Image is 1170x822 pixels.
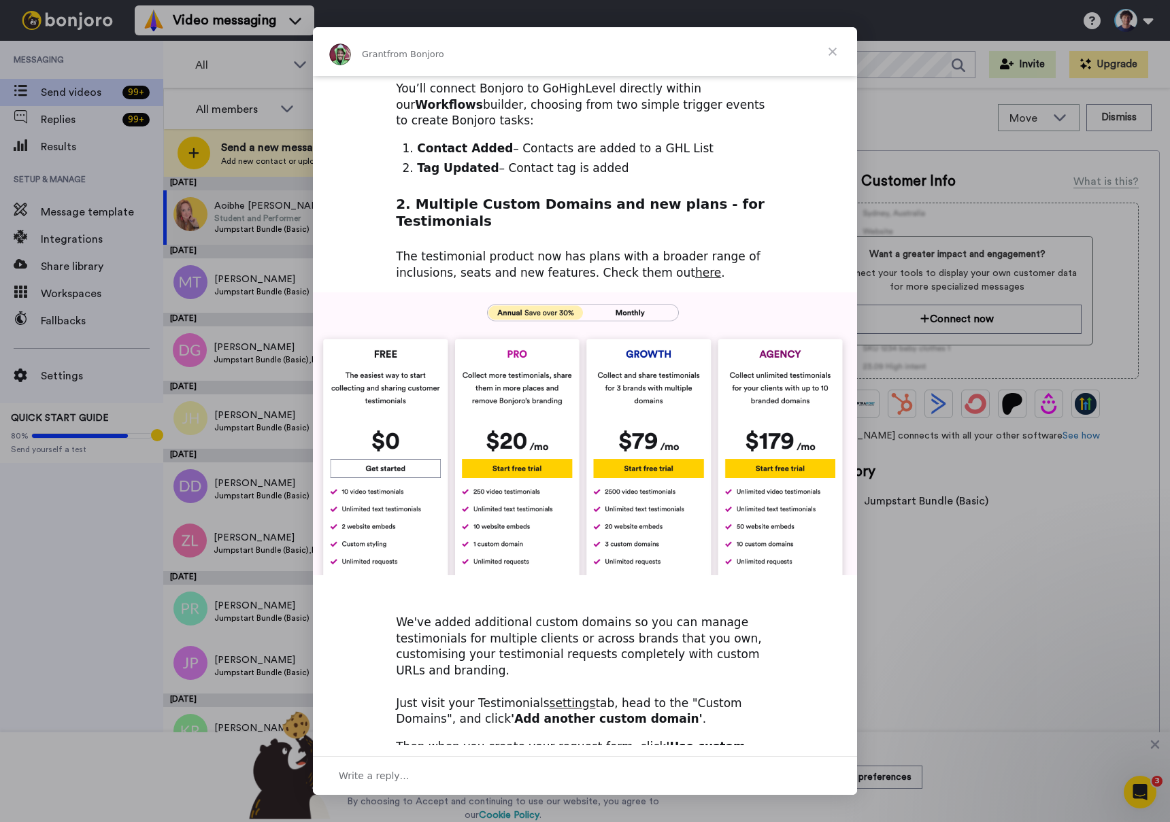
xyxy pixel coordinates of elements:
[417,160,774,177] li: – Contact tag is added
[550,696,596,710] a: settings
[808,27,857,76] span: Close
[417,141,774,157] li: – Contacts are added to a GHL List
[362,49,387,59] span: Grant
[417,141,513,155] b: Contact Added
[415,98,483,112] b: Workflows
[396,81,774,129] div: You’ll connect Bonjoro to GoHighLevel directly within our builder, choosing from two simple trigg...
[396,195,774,237] h2: 2. Multiple Custom Domains and new plans - for Testimonials
[396,249,774,281] div: The testimonial product now has plans with a broader range of inclusions, seats and new features....
[313,756,857,795] div: Open conversation and reply
[396,598,774,727] div: We've added additional custom domains so you can manage testimonials for multiple clients or acro...
[396,739,774,772] div: Then when you create your request form, click and select the one you want to use.
[339,767,409,785] span: Write a reply…
[695,266,721,279] a: here
[417,161,499,175] b: Tag Updated
[329,44,351,65] img: Profile image for Grant
[511,712,703,725] b: 'Add another custom domain'
[387,49,444,59] span: from Bonjoro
